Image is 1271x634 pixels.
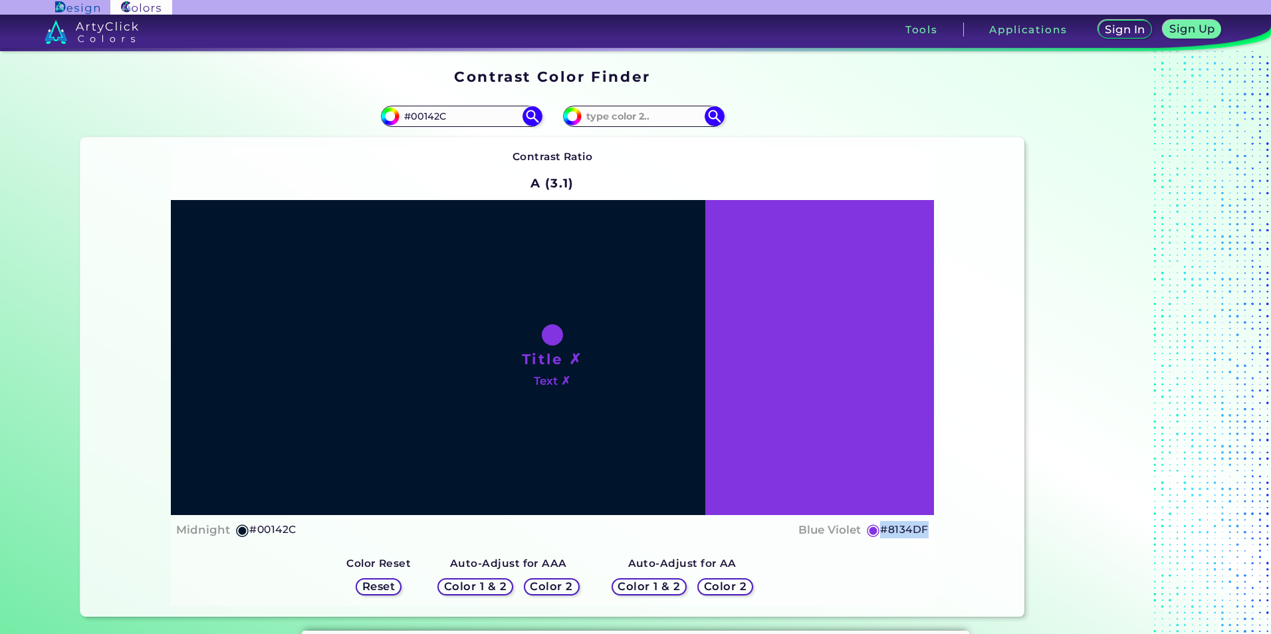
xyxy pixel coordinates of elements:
h5: #00142C [249,521,296,538]
a: Sign Up [1165,21,1218,39]
h5: Color 2 [706,581,745,591]
strong: Auto-Adjust for AAA [450,557,567,570]
img: ArtyClick Design logo [55,1,100,14]
img: icon search [522,106,542,126]
h3: Tools [905,25,938,35]
img: icon search [705,106,725,126]
h5: Reset [364,581,394,591]
iframe: Advertisement [1030,64,1196,622]
h5: Color 1 & 2 [620,581,677,591]
input: type color 2.. [582,107,705,125]
strong: Contrast Ratio [513,150,593,163]
h1: Title ✗ [522,349,583,369]
input: type color 1.. [400,107,523,125]
strong: Color Reset [346,557,411,570]
h4: Text ✗ [534,371,570,391]
h5: Color 1 & 2 [447,581,504,591]
a: Sign In [1100,21,1150,39]
h5: Color 2 [532,581,571,591]
h5: #8134DF [880,521,928,538]
h3: Applications [989,25,1067,35]
h5: Sign In [1107,25,1143,35]
h1: Contrast Color Finder [454,66,650,86]
strong: Auto-Adjust for AA [628,557,737,570]
h2: A (3.1) [524,168,580,197]
h4: Midnight [176,520,230,540]
h5: Sign Up [1171,24,1213,34]
h4: Blue Violet [798,520,861,540]
h5: ◉ [235,522,250,538]
img: logo_artyclick_colors_white.svg [45,20,138,44]
h5: ◉ [866,522,881,538]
